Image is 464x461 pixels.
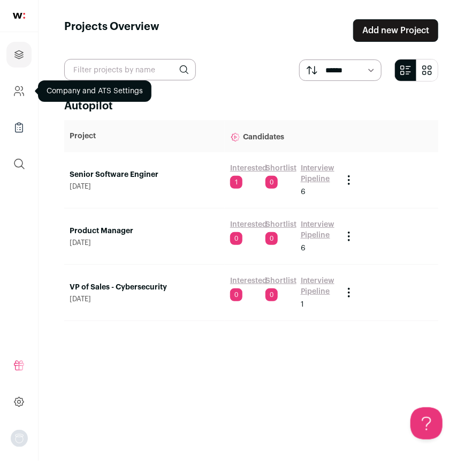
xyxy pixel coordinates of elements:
[64,19,159,42] h1: Projects Overview
[6,78,32,104] a: Company and ATS Settings
[343,286,355,299] button: Project Actions
[353,19,438,42] a: Add new Project
[64,99,438,114] h2: Autopilot
[301,276,334,297] a: Interview Pipeline
[265,288,278,301] span: 0
[13,13,25,19] img: wellfound-shorthand-0d5821cbd27db2630d0214b213865d53afaa358527fdda9d0ea32b1df1b89c2c.svg
[301,219,334,241] a: Interview Pipeline
[230,232,242,245] span: 0
[70,226,219,236] a: Product Manager
[265,232,278,245] span: 0
[265,219,296,230] a: Shortlist
[343,230,355,243] button: Project Actions
[11,430,28,447] button: Open dropdown
[265,176,278,189] span: 0
[11,430,28,447] img: nopic.png
[301,187,306,197] span: 6
[70,239,219,247] span: [DATE]
[64,59,196,80] input: Filter projects by name
[6,42,32,68] a: Projects
[265,163,296,174] a: Shortlist
[70,131,219,142] p: Project
[230,219,267,230] a: Interested
[301,299,304,310] span: 1
[410,407,443,440] iframe: Help Scout Beacon - Open
[38,80,151,102] div: Company and ATS Settings
[230,276,267,286] a: Interested
[265,276,296,286] a: Shortlist
[230,288,242,301] span: 0
[70,182,219,191] span: [DATE]
[70,282,219,293] a: VP of Sales - Cybersecurity
[230,176,242,189] span: 1
[70,169,219,180] a: Senior Software Enginer
[343,174,355,187] button: Project Actions
[301,243,306,254] span: 6
[230,163,267,174] a: Interested
[230,125,332,147] p: Candidates
[6,115,32,140] a: Company Lists
[70,295,219,303] span: [DATE]
[301,163,334,184] a: Interview Pipeline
